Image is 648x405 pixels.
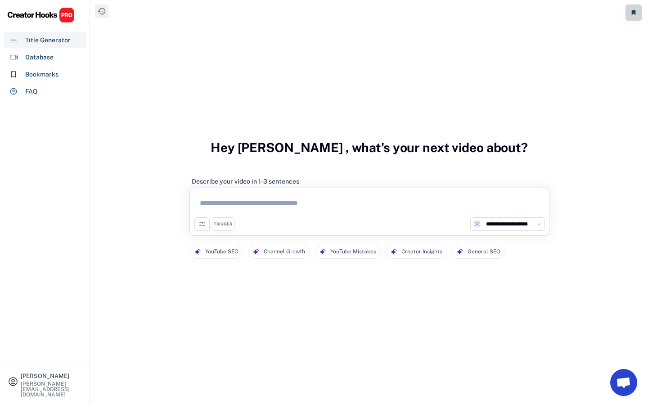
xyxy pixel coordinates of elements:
[264,245,305,258] div: Channel Growth
[473,220,481,228] img: channels4_profile.jpg
[401,245,442,258] div: Creator Insights
[205,245,238,258] div: YouTube SEO
[25,70,58,79] div: Bookmarks
[610,369,637,396] a: Open chat
[7,7,75,23] img: CHPRO%20Logo.svg
[330,245,376,258] div: YouTube Mistakes
[214,221,232,227] div: TRIGGER
[192,177,299,185] div: Describe your video in 1-3 sentences
[211,130,528,165] h3: Hey [PERSON_NAME] , what's your next video about?
[468,245,500,258] div: General SEO
[21,373,82,379] div: [PERSON_NAME]
[21,381,82,397] div: [PERSON_NAME][EMAIL_ADDRESS][DOMAIN_NAME]
[25,36,71,45] div: Title Generator
[25,87,38,96] div: FAQ
[25,53,54,62] div: Database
